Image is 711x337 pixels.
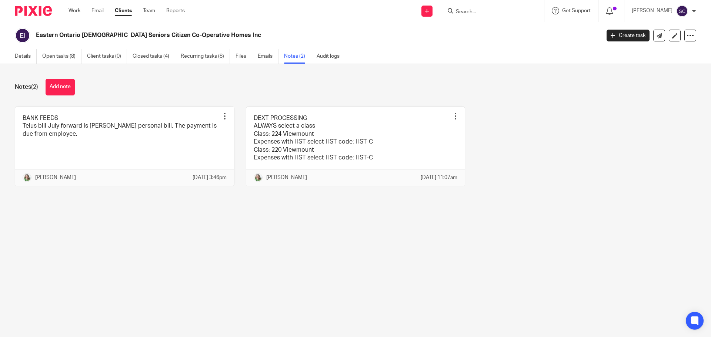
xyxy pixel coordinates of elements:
[42,49,81,64] a: Open tasks (8)
[115,7,132,14] a: Clients
[23,173,31,182] img: KC%20Photo.jpg
[87,49,127,64] a: Client tasks (0)
[36,31,484,39] h2: Eastern Ontario [DEMOGRAPHIC_DATA] Seniors Citizen Co-Operative Homes Inc
[258,49,278,64] a: Emails
[562,8,591,13] span: Get Support
[143,7,155,14] a: Team
[317,49,345,64] a: Audit logs
[421,174,457,181] p: [DATE] 11:07am
[254,173,263,182] img: KC%20Photo.jpg
[607,30,650,41] a: Create task
[35,174,76,181] p: [PERSON_NAME]
[31,84,38,90] span: (2)
[15,28,30,43] img: svg%3E
[69,7,80,14] a: Work
[166,7,185,14] a: Reports
[676,5,688,17] img: svg%3E
[91,7,104,14] a: Email
[193,174,227,181] p: [DATE] 3:46pm
[236,49,252,64] a: Files
[266,174,307,181] p: [PERSON_NAME]
[181,49,230,64] a: Recurring tasks (8)
[15,49,37,64] a: Details
[46,79,75,95] button: Add note
[455,9,522,16] input: Search
[133,49,175,64] a: Closed tasks (4)
[284,49,311,64] a: Notes (2)
[15,83,38,91] h1: Notes
[15,6,52,16] img: Pixie
[632,7,672,14] p: [PERSON_NAME]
